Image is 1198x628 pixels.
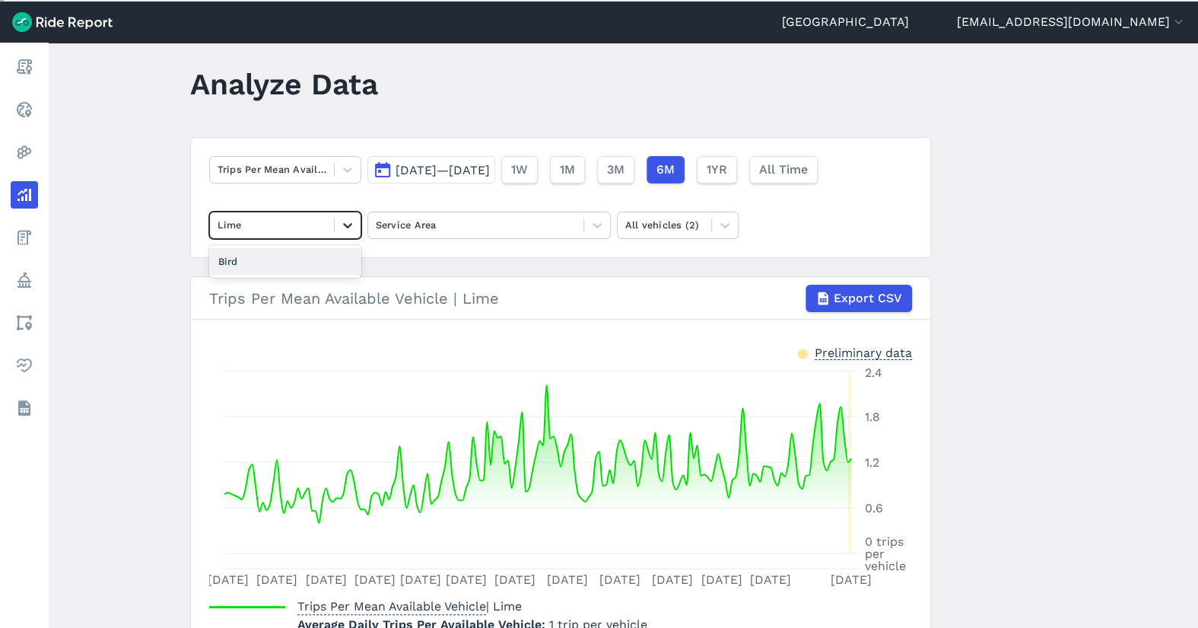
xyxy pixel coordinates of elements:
div: Preliminary data [815,344,912,360]
tspan: vehicle [865,559,906,573]
a: Health [11,352,38,379]
tspan: [DATE] [701,572,742,586]
a: Heatmaps [11,139,38,166]
tspan: [DATE] [445,572,486,586]
tspan: [DATE] [305,572,346,586]
a: [GEOGRAPHIC_DATA] [782,13,909,31]
tspan: [DATE] [354,572,395,586]
tspan: 0.6 [865,501,883,515]
tspan: 1.8 [865,410,880,424]
span: Export CSV [834,289,902,308]
tspan: [DATE] [831,572,872,586]
a: Areas [11,309,38,336]
tspan: [DATE] [599,572,640,586]
a: Policy [11,266,38,294]
button: 3M [597,156,634,183]
tspan: [DATE] [256,572,297,586]
tspan: 2.4 [865,365,882,380]
a: Report [11,53,38,81]
div: Trips Per Mean Available Vehicle | Lime [209,285,912,312]
h1: Analyze Data [190,63,378,105]
button: 1M [550,156,585,183]
span: 1W [511,161,528,179]
a: Datasets [11,394,38,422]
span: | Lime [297,599,522,614]
tspan: 1.2 [865,455,879,470]
tspan: 0 trips [865,534,904,549]
tspan: [DATE] [494,572,535,586]
span: 3M [607,161,624,179]
img: Ride Report [12,12,113,32]
button: 1YR [697,156,737,183]
button: 6M [647,156,685,183]
tspan: [DATE] [207,572,248,586]
tspan: [DATE] [750,572,791,586]
span: 1M [560,161,575,179]
tspan: per [865,547,885,561]
span: All Time [759,161,808,179]
tspan: [DATE] [652,572,693,586]
span: 1YR [707,161,727,179]
span: [DATE]—[DATE] [396,163,490,177]
a: Fees [11,224,38,251]
tspan: [DATE] [547,572,588,586]
button: All Time [749,156,818,183]
button: 1W [501,156,538,183]
button: Export CSV [806,285,912,312]
button: Settings [2,1,3,2]
button: [DATE]—[DATE] [367,156,495,183]
button: [EMAIL_ADDRESS][DOMAIN_NAME] [957,13,1186,31]
div: Bird [209,248,361,275]
span: Trips Per Mean Available Vehicle [297,595,486,615]
button: Previous [1,1,2,2]
a: Realtime [11,96,38,123]
a: Analyze [11,181,38,209]
span: 6M [656,161,675,179]
tspan: [DATE] [399,572,440,586]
